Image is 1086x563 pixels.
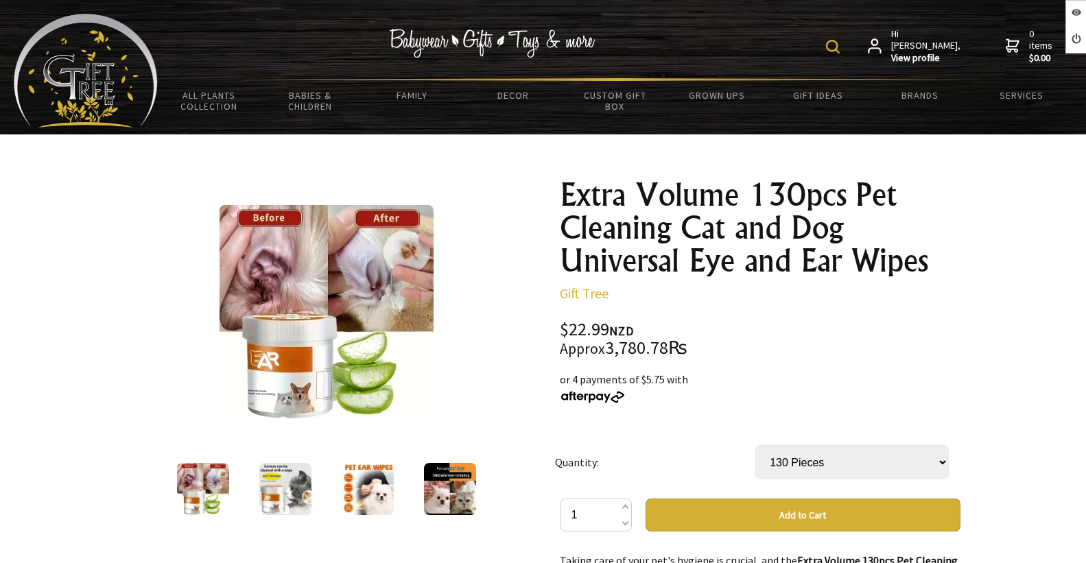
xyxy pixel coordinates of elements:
[560,178,960,277] h1: Extra Volume 130pcs Pet Cleaning Cat and Dog Universal Eye and Ear Wipes
[560,371,960,404] div: or 4 payments of $5.75 with
[14,14,158,128] img: Babyware - Gifts - Toys and more...
[342,463,394,515] img: Extra Volume 130pcs Pet Cleaning Cat and Dog Universal Eye and Ear Wipes
[560,339,605,358] small: Approx
[891,28,962,64] span: Hi [PERSON_NAME],
[158,81,259,121] a: All Plants Collection
[462,81,564,110] a: Decor
[1006,28,1055,64] a: 0 items$0.00
[891,52,962,64] strong: View profile
[1029,27,1055,64] span: 0 items
[666,81,768,110] a: Grown Ups
[555,426,755,499] td: Quantity:
[971,81,1072,110] a: Services
[768,81,869,110] a: Gift Ideas
[560,391,626,403] img: Afterpay
[564,81,665,121] a: Custom Gift Box
[361,81,462,110] a: Family
[560,321,960,357] div: $22.99 3,780.78₨
[259,463,311,515] img: Extra Volume 130pcs Pet Cleaning Cat and Dog Universal Eye and Ear Wipes
[609,323,634,339] span: NZD
[177,463,229,515] img: Extra Volume 130pcs Pet Cleaning Cat and Dog Universal Eye and Ear Wipes
[220,205,434,419] img: Extra Volume 130pcs Pet Cleaning Cat and Dog Universal Eye and Ear Wipes
[259,81,361,121] a: Babies & Children
[560,285,609,302] a: Gift Tree
[424,463,476,515] img: Extra Volume 130pcs Pet Cleaning Cat and Dog Universal Eye and Ear Wipes
[826,40,840,53] img: product search
[389,29,595,58] img: Babywear - Gifts - Toys & more
[868,28,962,64] a: Hi [PERSON_NAME],View profile
[869,81,971,110] a: Brands
[646,499,960,531] button: Add to Cart
[1029,52,1055,64] strong: $0.00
